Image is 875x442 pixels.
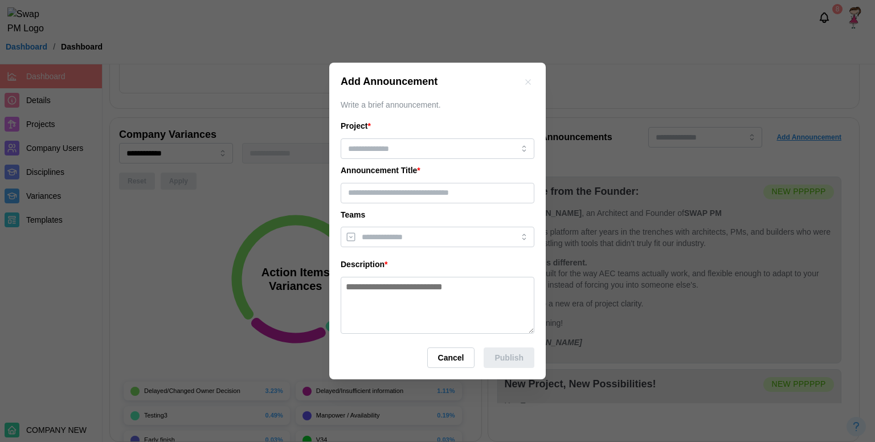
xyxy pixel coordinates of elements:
div: Add Announcement [341,74,437,90]
button: Cancel [427,347,475,368]
div: Write a brief announcement. [341,99,534,112]
div: Announcement Title [341,165,534,177]
div: Project [341,120,534,133]
span: Cancel [438,348,464,367]
div: Description [341,259,534,271]
div: Teams [341,209,534,222]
